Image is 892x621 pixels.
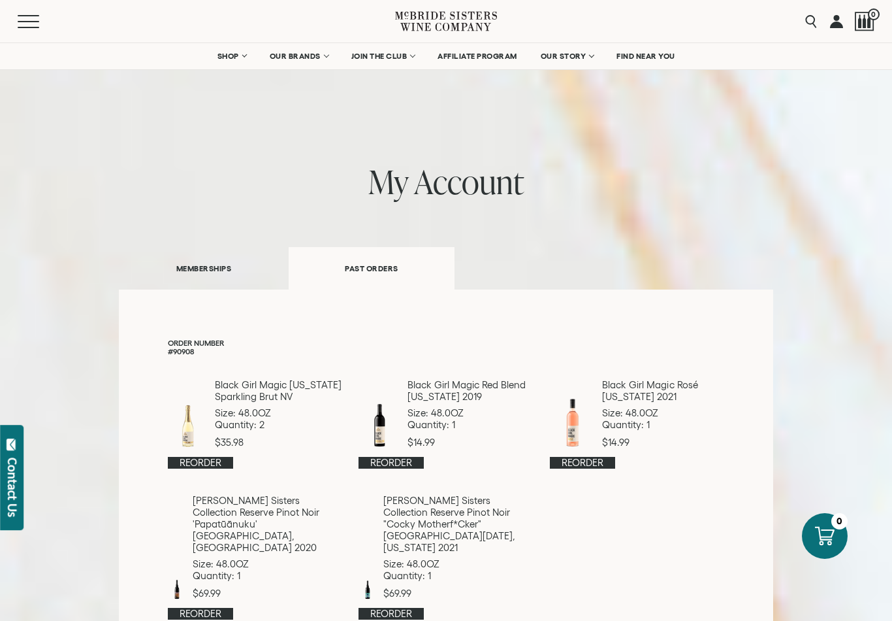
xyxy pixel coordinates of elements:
[168,339,724,347] p: Order Number
[602,379,724,403] p: Black Girl Magic Rosé [US_STATE] 2021
[119,246,289,291] a: MEMBERSHIPS
[217,52,240,61] span: SHOP
[383,570,534,582] p: Quantity: 1
[215,379,343,403] p: Black Girl Magic [US_STATE] Sparkling Brut NV
[215,419,343,431] p: Quantity: 2
[215,437,343,448] p: $35.98
[383,588,534,599] p: $69.99
[383,558,534,570] p: Size: 48.0OZ
[550,457,615,469] a: Reorder
[193,558,342,570] p: Size: 48.0OZ
[209,43,255,69] a: SHOP
[358,608,424,620] a: Reorder
[168,608,233,620] a: Reorder
[831,513,848,529] div: 0
[407,437,534,448] p: $14.99
[261,43,336,69] a: OUR BRANDS
[407,419,534,431] p: Quantity: 1
[270,52,321,61] span: OUR BRANDS
[351,52,407,61] span: JOIN THE CLUB
[868,8,880,20] span: 0
[407,407,534,419] p: Size: 48.0OZ
[358,457,424,469] a: Reorder
[429,43,526,69] a: AFFILIATE PROGRAM
[383,495,534,554] p: [PERSON_NAME] Sisters Collection Reserve Pinot Noir "Cocky Motherf*cker" [GEOGRAPHIC_DATA][DATE],...
[6,458,19,517] div: Contact Us
[193,588,342,599] p: $69.99
[215,407,343,419] p: Size: 48.0OZ
[532,43,602,69] a: OUR STORY
[602,407,724,419] p: Size: 48.0OZ
[18,15,65,28] button: Mobile Menu Trigger
[602,419,724,431] p: Quantity: 1
[541,52,586,61] span: OUR STORY
[343,43,423,69] a: JOIN THE CLUB
[616,52,675,61] span: FIND NEAR YOU
[602,437,724,448] p: $14.99
[608,43,684,69] a: FIND NEAR YOU
[119,163,773,200] h1: my account
[407,379,534,403] p: Black Girl Magic Red Blend [US_STATE] 2019
[289,247,454,290] a: PAST ORDERS
[193,570,342,582] p: Quantity: 1
[438,52,517,61] span: AFFILIATE PROGRAM
[168,457,233,469] a: Reorder
[193,495,342,554] p: [PERSON_NAME] Sisters Collection Reserve Pinot Noir 'Papatūānuku' [GEOGRAPHIC_DATA], [GEOGRAPHIC_...
[168,347,724,356] p: #90908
